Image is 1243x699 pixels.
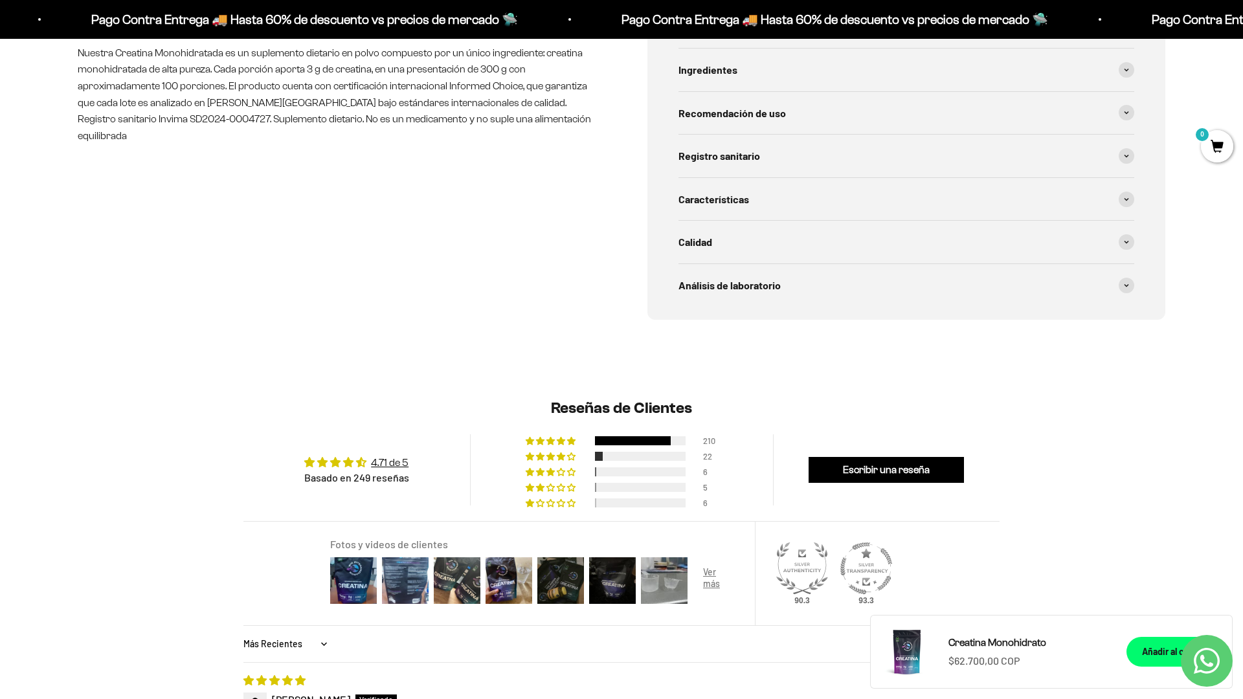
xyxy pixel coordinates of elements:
select: Sort dropdown [243,631,331,657]
img: Creatina Monohidrato [881,626,933,678]
a: Escribir una reseña [809,457,964,483]
span: Calidad [678,234,712,250]
img: User picture [328,555,379,606]
a: 4.71 de 5 [371,457,409,468]
div: 6 [703,498,719,507]
h2: Reseñas de Clientes [243,397,1000,419]
img: User picture [587,555,638,606]
div: 2% (6) reviews with 3 star rating [526,467,577,476]
div: 93.3 [856,595,877,606]
img: User picture [535,555,587,606]
img: User picture [690,555,742,606]
span: Análisis de laboratorio [678,277,781,294]
summary: Calidad [678,221,1134,263]
p: Nuestra Creatina Monohidratada es un suplemento dietario en polvo compuesto por un único ingredie... [78,45,596,144]
div: 2% (6) reviews with 1 star rating [526,498,577,507]
div: 5 [703,483,719,492]
div: Fotos y videos de clientes [330,537,739,551]
summary: Análisis de laboratorio [678,264,1134,307]
span: Registro sanitario [678,148,760,164]
mark: 0 [1194,127,1210,142]
summary: Características [678,178,1134,221]
div: Silver Authentic Shop. At least 90% of published reviews are verified reviews [776,542,828,597]
p: Pago Contra Entrega 🚚 Hasta 60% de descuento vs precios de mercado 🛸 [91,9,518,30]
div: 210 [703,436,719,445]
span: Ingredientes [678,61,737,78]
img: Judge.me Silver Transparent Shop medal [840,542,892,594]
div: Silver Transparent Shop. Published at least 90% of verified reviews received in total [840,542,892,597]
a: Judge.me Silver Transparent Shop medal 93.3 [840,542,892,594]
button: Añadir al carrito [1126,637,1222,667]
div: Añadir al carrito [1142,645,1206,659]
img: User picture [483,555,535,606]
img: User picture [379,555,431,606]
sale-price: $62.700,00 COP [948,652,1020,669]
div: Average rating is 4.71 stars [304,455,409,470]
summary: Recomendación de uso [678,92,1134,135]
a: Judge.me Silver Authentic Shop medal 90.3 [776,542,828,594]
img: Judge.me Silver Authentic Shop medal [776,542,828,594]
div: 6 [703,467,719,476]
summary: Ingredientes [678,49,1134,91]
a: Creatina Monohidrato [948,634,1111,651]
div: 90.3 [792,595,812,606]
div: 22 [703,452,719,461]
img: User picture [431,555,483,606]
div: 2% (5) reviews with 2 star rating [526,483,577,492]
p: Pago Contra Entrega 🚚 Hasta 60% de descuento vs precios de mercado 🛸 [621,9,1048,30]
div: Basado en 249 reseñas [304,471,409,485]
a: 0 [1201,140,1233,155]
summary: Registro sanitario [678,135,1134,177]
div: 84% (210) reviews with 5 star rating [526,436,577,445]
img: User picture [638,555,690,606]
span: Recomendación de uso [678,105,786,122]
span: Características [678,191,749,208]
div: 9% (22) reviews with 4 star rating [526,452,577,461]
span: 5 star review [243,674,306,686]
